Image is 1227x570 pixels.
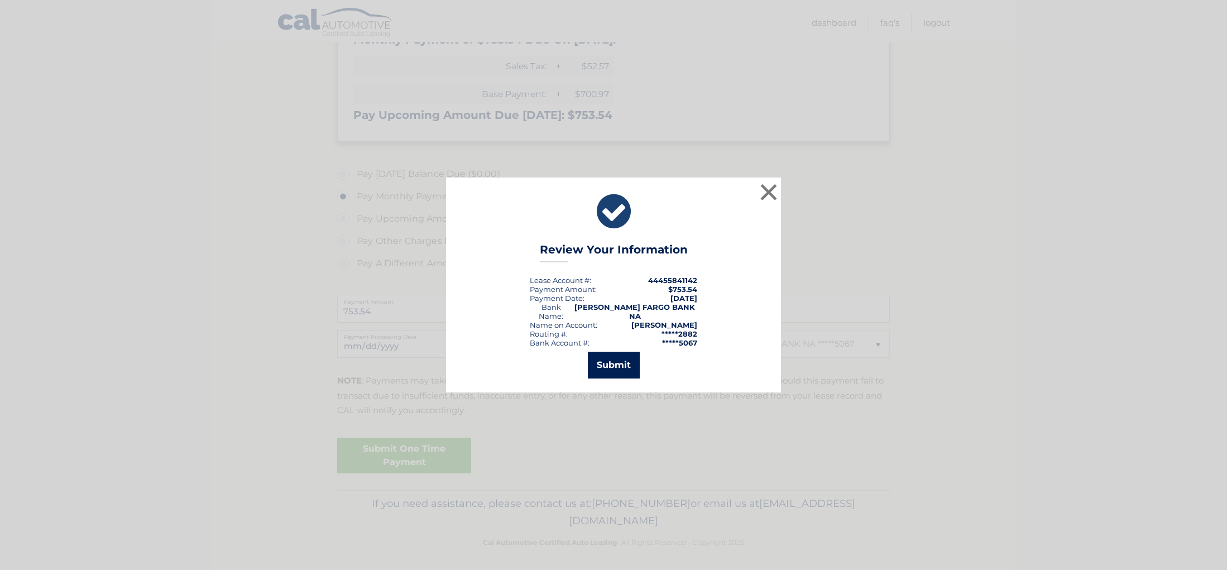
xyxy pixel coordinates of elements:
[530,329,568,338] div: Routing #:
[648,276,697,285] strong: 44455841142
[574,303,695,320] strong: [PERSON_NAME] FARGO BANK NA
[668,285,697,294] span: $753.54
[530,294,584,303] div: :
[530,338,589,347] div: Bank Account #:
[530,276,591,285] div: Lease Account #:
[588,352,640,379] button: Submit
[530,285,597,294] div: Payment Amount:
[530,320,597,329] div: Name on Account:
[530,294,583,303] span: Payment Date
[670,294,697,303] span: [DATE]
[530,303,572,320] div: Bank Name:
[758,181,780,203] button: ×
[631,320,697,329] strong: [PERSON_NAME]
[540,243,688,262] h3: Review Your Information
